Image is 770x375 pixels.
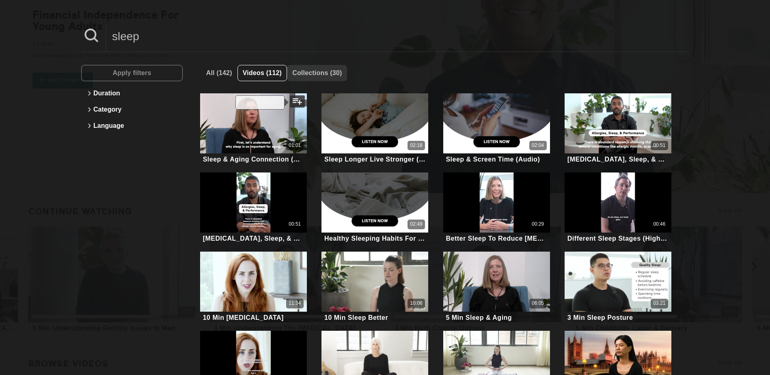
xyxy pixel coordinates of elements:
[237,65,287,81] button: Videos (112)
[324,314,388,321] div: 10 Min Sleep Better
[321,93,428,164] a: Sleep Longer Live Stronger (Audio)02:18Sleep Longer Live Stronger (Audio)
[324,235,426,242] div: Healthy Sleeping Habits For Better Rest (Audio)
[85,118,179,134] button: Language
[289,142,301,149] div: 01:01
[653,221,665,228] div: 00:46
[292,69,342,76] span: Collections (30)
[243,69,282,76] span: Videos (112)
[287,65,347,81] button: Collections (30)
[567,235,669,242] div: Different Sleep Stages (Highlight)
[321,172,428,244] a: Healthy Sleeping Habits For Better Rest (Audio)02:49Healthy Sleeping Habits For Better Rest (Audio)
[443,172,550,244] a: Better Sleep To Reduce Brain Fog (Highlight)00:29Better Sleep To Reduce [MEDICAL_DATA] (Highlight)
[567,155,669,163] div: [MEDICAL_DATA], Sleep, & Performance (Highlight)
[443,93,550,164] a: Sleep & Screen Time (Audio)02:04Sleep & Screen Time (Audio)
[290,95,305,108] button: Add to my list
[324,155,426,163] div: Sleep Longer Live Stronger (Audio)
[85,101,179,118] button: Category
[653,300,665,307] div: 03:21
[565,252,671,323] a: 3 Min Sleep Posture03:213 Min Sleep Posture
[206,69,232,76] span: All (142)
[410,221,423,228] div: 02:49
[203,314,284,321] div: 10 Min [MEDICAL_DATA]
[446,155,540,163] div: Sleep & Screen Time (Audio)
[410,300,423,307] div: 10:06
[200,172,307,244] a: Allergies, Sleep, & Performance (Highlight)00:51[MEDICAL_DATA], Sleep, & Performance (Highlight)
[85,85,179,101] button: Duration
[203,235,304,242] div: [MEDICAL_DATA], Sleep, & Performance (Highlight)
[203,155,304,163] div: Sleep & Aging Connection (Highlight)
[446,314,512,321] div: 5 Min Sleep & Aging
[565,93,671,164] a: Allergies, Sleep, & Performance (Highlight)00:51[MEDICAL_DATA], Sleep, & Performance (Highlight)
[289,221,301,228] div: 00:51
[443,252,550,323] a: 5 Min Sleep & Aging06:055 Min Sleep & Aging
[653,142,665,149] div: 00:51
[200,93,307,164] a: Sleep & Aging Connection (Highlight)01:01Sleep & Aging Connection (Highlight)
[410,142,423,149] div: 02:18
[242,98,278,106] div: Add to my list
[567,314,633,321] div: 3 Min Sleep Posture
[532,142,544,149] div: 02:04
[532,300,544,307] div: 06:05
[200,252,307,323] a: 10 Min Sleep Hygiene11:3410 Min [MEDICAL_DATA]
[201,65,237,81] button: All (142)
[289,300,301,307] div: 11:34
[446,235,547,242] div: Better Sleep To Reduce [MEDICAL_DATA] (Highlight)
[565,172,671,244] a: Different Sleep Stages (Highlight)00:46Different Sleep Stages (Highlight)
[532,221,544,228] div: 00:29
[321,252,428,323] a: 10 Min Sleep Better10:0610 Min Sleep Better
[106,25,689,47] input: Search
